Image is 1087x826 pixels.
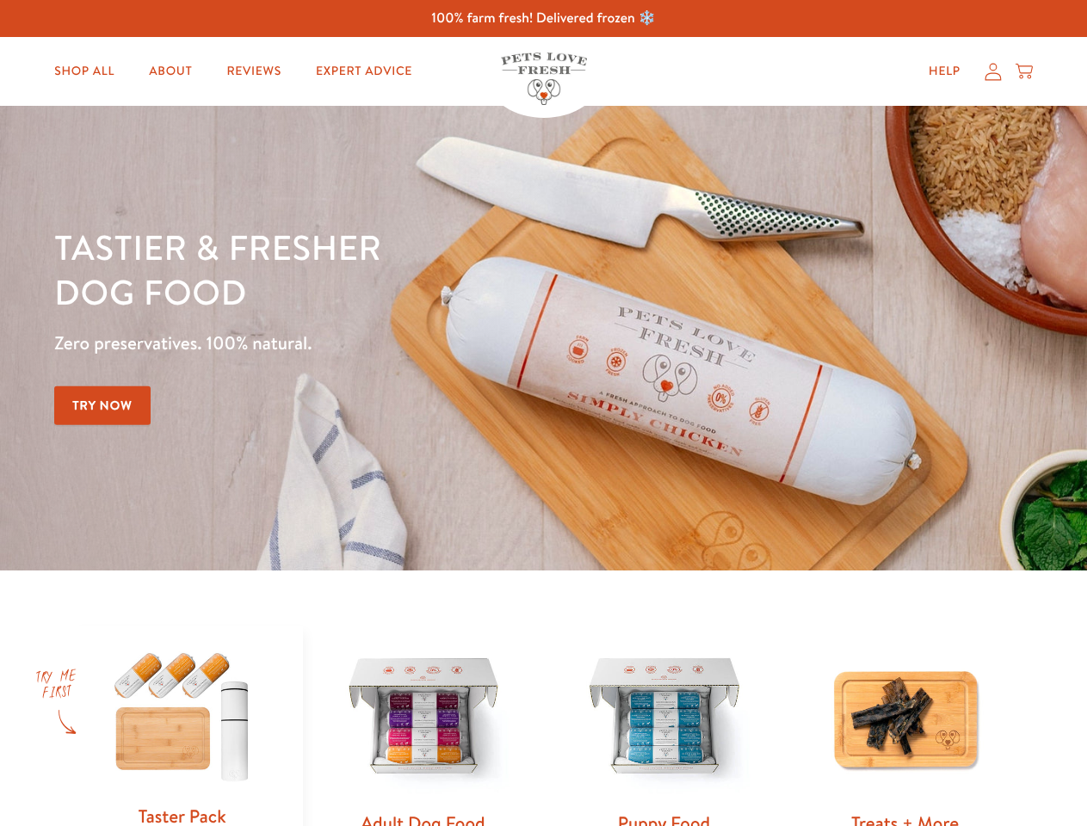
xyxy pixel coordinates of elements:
a: Expert Advice [302,54,426,89]
a: Help [915,54,974,89]
img: Pets Love Fresh [501,52,587,105]
a: Shop All [40,54,128,89]
a: Reviews [213,54,294,89]
a: About [135,54,206,89]
p: Zero preservatives. 100% natural. [54,328,707,359]
a: Try Now [54,386,151,425]
h1: Tastier & fresher dog food [54,225,707,314]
